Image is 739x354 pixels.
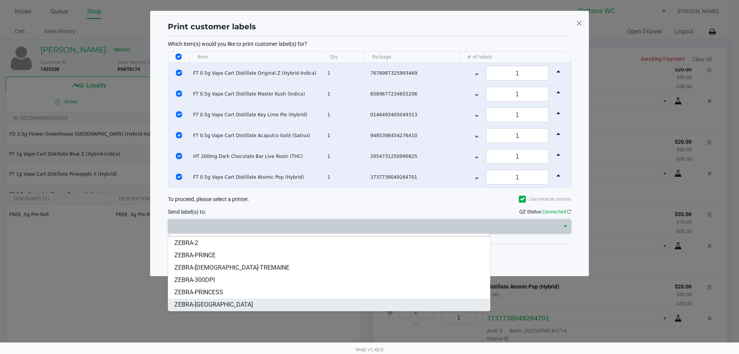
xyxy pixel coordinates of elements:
[176,174,182,180] input: Select Row
[542,209,566,215] span: Connected
[168,21,256,32] h1: Print customer labels
[168,209,206,215] span: Send label(s) to:
[367,125,463,146] td: 9485398454276410
[459,52,565,63] th: # of labels
[176,91,182,97] input: Select Row
[168,196,249,202] span: To proceed, please select a printer.
[174,251,216,260] span: ZEBRA-PRINCE
[190,63,324,84] td: FT 0.5g Vape Cart Distillate Original Z (Hybrid-Indica)
[189,52,322,63] th: Item
[190,167,324,188] td: FT 0.5g Vape Cart Distillate Atomic Pop (Hybrid)
[190,104,324,125] td: FT 0.5g Vape Cart Distillate Key Lime Pie (Hybrid)
[519,209,571,215] span: QZ Status:
[190,146,324,167] td: HT 200mg Dark Chocolate Bar Live Rosin (THC)
[174,263,289,272] span: ZEBRA-[DEMOGRAPHIC_DATA]-TREMAINE
[324,104,367,125] td: 1
[174,288,223,297] span: ZEBRA-PRINCESS
[324,125,367,146] td: 1
[322,52,364,63] th: Qty
[324,84,367,104] td: 1
[176,54,182,60] input: Select All Rows
[176,70,182,76] input: Select Row
[190,125,324,146] td: FT 0.5g Vape Cart Distillate Acapulco Gold (Sativa)
[176,153,182,159] input: Select Row
[176,132,182,138] input: Select Row
[367,84,463,104] td: 6589677234655206
[174,300,253,309] span: ZEBRA-[GEOGRAPHIC_DATA]
[519,196,571,203] label: Use network devices
[364,52,459,63] th: Package
[176,111,182,117] input: Select Row
[367,146,463,167] td: 2054731250990825
[168,52,571,188] div: Data table
[324,146,367,167] td: 1
[190,84,324,104] td: FT 0.5g Vape Cart Distillate Master Kush (Indica)
[168,40,571,47] p: Which item(s) would you like to print customer label(s) for?
[367,167,463,188] td: 3737738049264701
[367,63,463,84] td: 7676987325993469
[174,238,198,248] span: ZEBRA-2
[324,167,367,188] td: 1
[367,104,463,125] td: 0146493405049313
[324,63,367,84] td: 1
[174,275,215,285] span: ZEBRA-300DPI
[356,347,383,352] span: Web: v1.40.0
[560,220,571,233] button: Select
